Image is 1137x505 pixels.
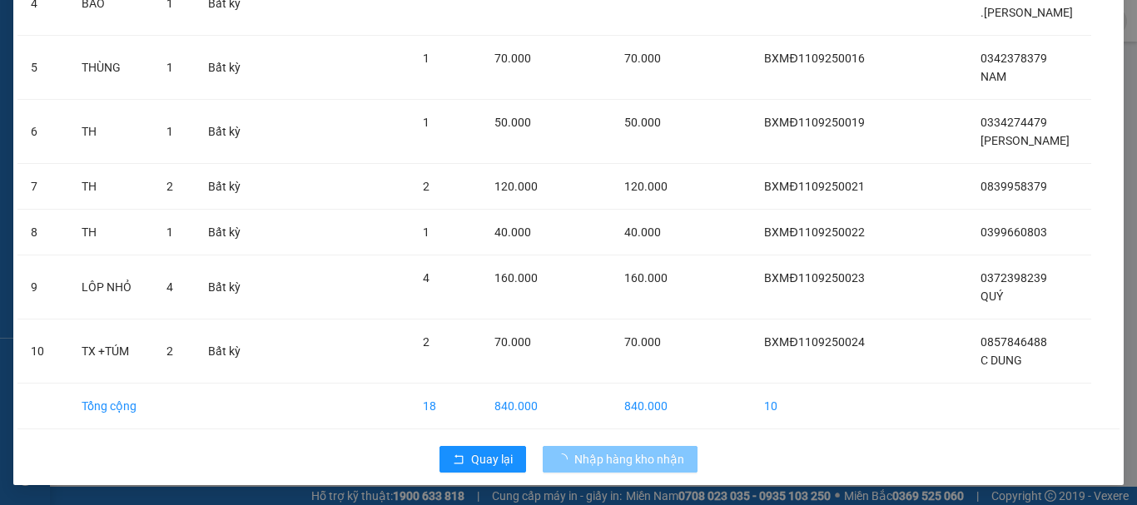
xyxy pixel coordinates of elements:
span: Nhập hàng kho nhận [574,450,684,468]
span: BXMĐ1109250021 [764,180,864,193]
td: Bất kỳ [195,36,256,100]
span: 2 [423,335,429,349]
span: 70.000 [624,335,661,349]
span: QUÝ [981,290,1003,303]
span: [PERSON_NAME] [981,134,1070,147]
span: 0334274479 [981,116,1047,129]
span: 0342378379 [981,52,1047,65]
td: TX +TÚM [68,319,153,384]
span: Quay lại [471,450,513,468]
span: 160.000 [624,271,668,285]
span: 120.000 [494,180,538,193]
td: TH [68,210,153,255]
span: 2 [166,344,173,358]
span: BXMĐ1109250016 [764,52,864,65]
td: 8 [17,210,68,255]
span: 40.000 [494,225,531,239]
span: BXMĐ1109250024 [764,335,864,349]
span: BXMĐ1109250019 [764,116,864,129]
td: 10 [751,384,883,429]
td: Tổng cộng [68,384,153,429]
span: 0372398239 [981,271,1047,285]
span: 1 [423,52,429,65]
td: 5 [17,36,68,100]
span: 50.000 [494,116,531,129]
td: 18 [410,384,482,429]
td: LÔP NHỎ [68,255,153,319]
span: NAM [981,70,1006,83]
td: 840.000 [481,384,568,429]
span: 0399660803 [981,225,1047,239]
span: 70.000 [494,335,531,349]
span: BXMĐ1109250023 [764,271,864,285]
span: C DUNG [981,354,1022,367]
span: 160.000 [494,271,538,285]
button: Nhập hàng kho nhận [543,446,698,473]
span: 1 [423,116,429,129]
td: TH [68,164,153,210]
span: BXMĐ1109250022 [764,225,864,239]
td: TH [68,100,153,164]
td: Bất kỳ [195,210,256,255]
span: 0857846488 [981,335,1047,349]
span: rollback [453,453,464,467]
td: Bất kỳ [195,164,256,210]
td: Bất kỳ [195,100,256,164]
span: 1 [423,225,429,239]
span: 2 [423,180,429,193]
td: 6 [17,100,68,164]
span: 50.000 [624,116,661,129]
span: 0839958379 [981,180,1047,193]
span: 70.000 [494,52,531,65]
span: 70.000 [624,52,661,65]
span: 4 [166,280,173,294]
span: 1 [166,61,173,74]
span: 1 [166,125,173,138]
span: 2 [166,180,173,193]
td: Bất kỳ [195,319,256,384]
td: THÙNG [68,36,153,100]
span: loading [556,453,574,465]
span: 1 [166,225,173,239]
td: 840.000 [611,384,684,429]
span: 40.000 [624,225,661,239]
td: 9 [17,255,68,319]
span: 120.000 [624,180,668,193]
span: 4 [423,271,429,285]
button: rollbackQuay lại [439,446,526,473]
td: 7 [17,164,68,210]
td: Bất kỳ [195,255,256,319]
span: .[PERSON_NAME] [981,6,1073,19]
td: 10 [17,319,68,384]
